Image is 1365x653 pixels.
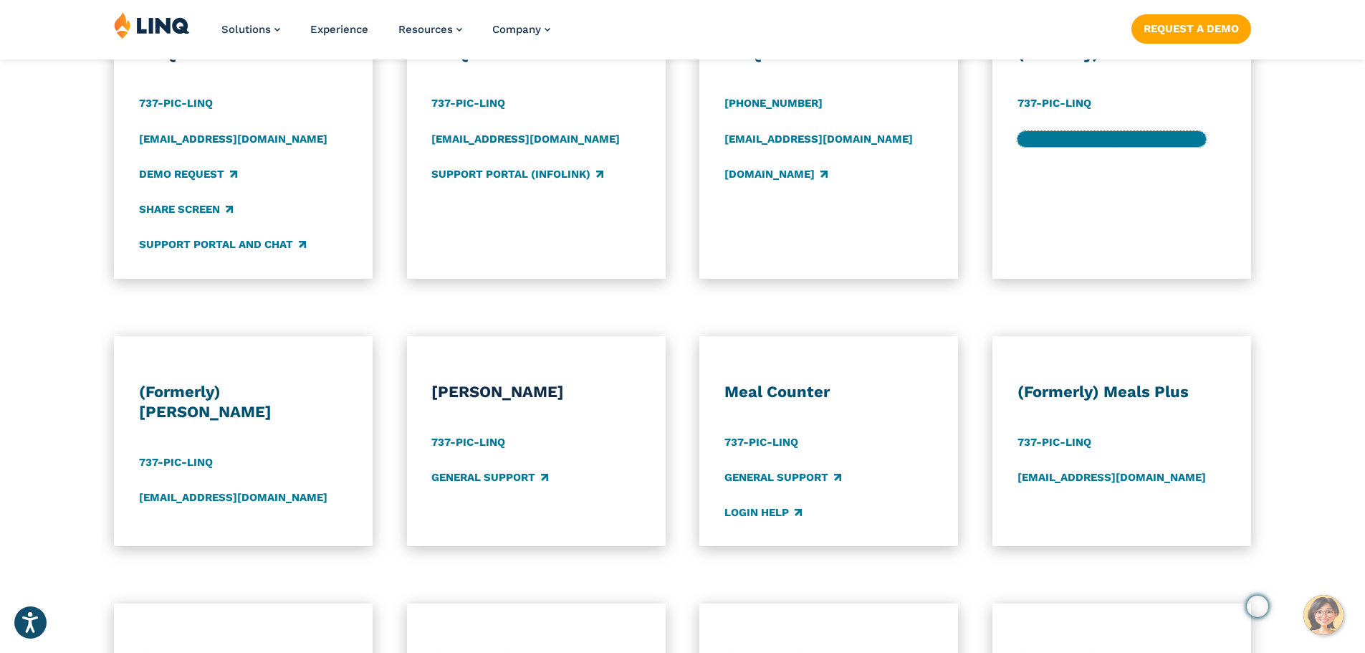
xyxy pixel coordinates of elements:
[221,23,280,36] a: Solutions
[221,23,271,36] span: Solutions
[139,454,213,470] a: 737-PIC-LINQ
[139,382,348,422] h3: (Formerly) [PERSON_NAME]
[492,23,541,36] span: Company
[431,434,505,450] a: 737-PIC-LINQ
[1303,595,1344,635] button: Hello, have a question? Let’s chat.
[1017,470,1206,485] a: [EMAIL_ADDRESS][DOMAIN_NAME]
[724,434,798,450] a: 737-PIC-LINQ
[139,201,233,217] a: Share Screen
[431,131,620,147] a: [EMAIL_ADDRESS][DOMAIN_NAME]
[431,96,505,112] a: 737-PIC-LINQ
[139,166,237,182] a: Demo Request
[724,131,913,147] a: [EMAIL_ADDRESS][DOMAIN_NAME]
[1131,11,1251,43] nav: Button Navigation
[1017,96,1091,112] a: 737-PIC-LINQ
[724,96,823,112] a: [PHONE_NUMBER]
[310,23,368,36] a: Experience
[724,166,828,182] a: [DOMAIN_NAME]
[221,11,550,59] nav: Primary Navigation
[114,11,190,39] img: LINQ | K‑12 Software
[1017,131,1206,147] a: [EMAIL_ADDRESS][DOMAIN_NAME]
[139,131,327,147] a: [EMAIL_ADDRESS][DOMAIN_NAME]
[492,23,550,36] a: Company
[431,470,548,485] a: General Support
[724,505,802,520] a: Login Help
[1017,382,1227,402] h3: (Formerly) Meals Plus
[398,23,453,36] span: Resources
[139,96,213,112] a: 737-PIC-LINQ
[139,237,306,253] a: Support Portal and Chat
[1131,14,1251,43] a: Request a Demo
[431,382,641,402] h3: [PERSON_NAME]
[139,490,327,505] a: [EMAIL_ADDRESS][DOMAIN_NAME]
[1017,434,1091,450] a: 737-PIC-LINQ
[431,166,603,182] a: Support Portal (Infolink)
[398,23,462,36] a: Resources
[724,470,841,485] a: General Support
[724,382,934,402] h3: Meal Counter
